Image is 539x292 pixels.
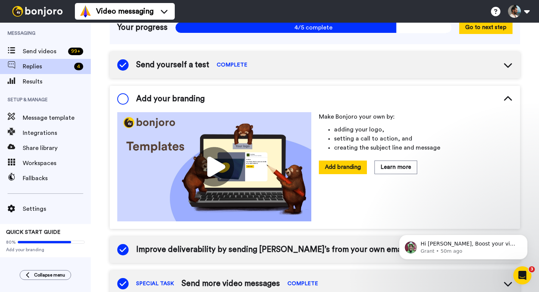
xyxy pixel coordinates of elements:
span: Video messaging [96,6,154,17]
button: Learn more [374,161,417,174]
span: 80% [6,239,16,245]
li: setting a call to action, and [334,134,513,143]
button: Collapse menu [20,270,71,280]
span: Improve deliverability by sending [PERSON_NAME]’s from your own email [136,244,406,255]
span: Workspaces [23,159,91,168]
span: Your progress [117,22,168,33]
li: adding your logo, [334,125,513,134]
button: Go to next step [459,21,513,34]
button: Add branding [319,161,367,174]
div: 99 + [68,48,83,55]
span: Add your branding [6,247,85,253]
span: Send yourself a test [136,59,209,71]
span: QUICK START GUIDE [6,230,61,235]
span: Results [23,77,91,86]
span: Message template [23,113,91,122]
span: 3 [529,266,535,272]
span: Replies [23,62,71,71]
li: creating the subject line and message [334,143,513,152]
span: COMPLETE [287,280,318,287]
div: 4 [74,63,83,70]
span: Settings [23,204,91,213]
img: cf57bf495e0a773dba654a4906436a82.jpg [117,112,311,221]
span: Add your branding [136,93,205,105]
span: Fallbacks [23,174,91,183]
span: Integrations [23,128,91,138]
img: bj-logo-header-white.svg [9,6,66,17]
span: Send more video messages [182,278,280,289]
span: Send videos [23,47,65,56]
span: 4/5 complete [175,22,452,33]
span: SPECIAL TASK [136,280,174,287]
iframe: Intercom live chat [513,266,531,284]
span: COMPLETE [217,61,247,69]
iframe: Intercom notifications message [388,219,539,272]
span: Share library [23,144,91,153]
img: vm-color.svg [79,5,92,17]
span: Collapse menu [34,272,65,278]
p: Make Bonjoro your own by: [319,112,513,121]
